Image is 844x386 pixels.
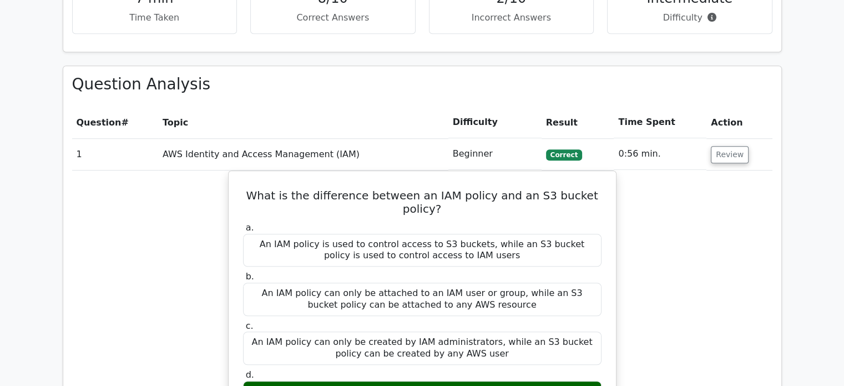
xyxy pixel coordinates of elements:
[246,369,254,380] span: d.
[706,107,772,138] th: Action
[243,283,602,316] div: An IAM policy can only be attached to an IAM user or group, while an S3 bucket policy can be atta...
[614,107,706,138] th: Time Spent
[72,138,158,170] td: 1
[82,11,228,24] p: Time Taken
[72,75,772,94] h3: Question Analysis
[448,107,542,138] th: Difficulty
[158,107,448,138] th: Topic
[614,138,706,170] td: 0:56 min.
[711,146,749,163] button: Review
[542,107,614,138] th: Result
[546,149,582,161] span: Correct
[242,189,603,215] h5: What is the difference between an IAM policy and an S3 bucket policy?
[246,320,254,331] span: c.
[246,271,254,282] span: b.
[246,222,254,233] span: a.
[448,138,542,170] td: Beginner
[438,11,585,24] p: Incorrect Answers
[243,234,602,267] div: An IAM policy is used to control access to S3 buckets, while an S3 bucket policy is used to contr...
[243,332,602,365] div: An IAM policy can only be created by IAM administrators, while an S3 bucket policy can be created...
[260,11,406,24] p: Correct Answers
[77,117,122,128] span: Question
[616,11,763,24] p: Difficulty
[158,138,448,170] td: AWS Identity and Access Management (IAM)
[72,107,158,138] th: #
